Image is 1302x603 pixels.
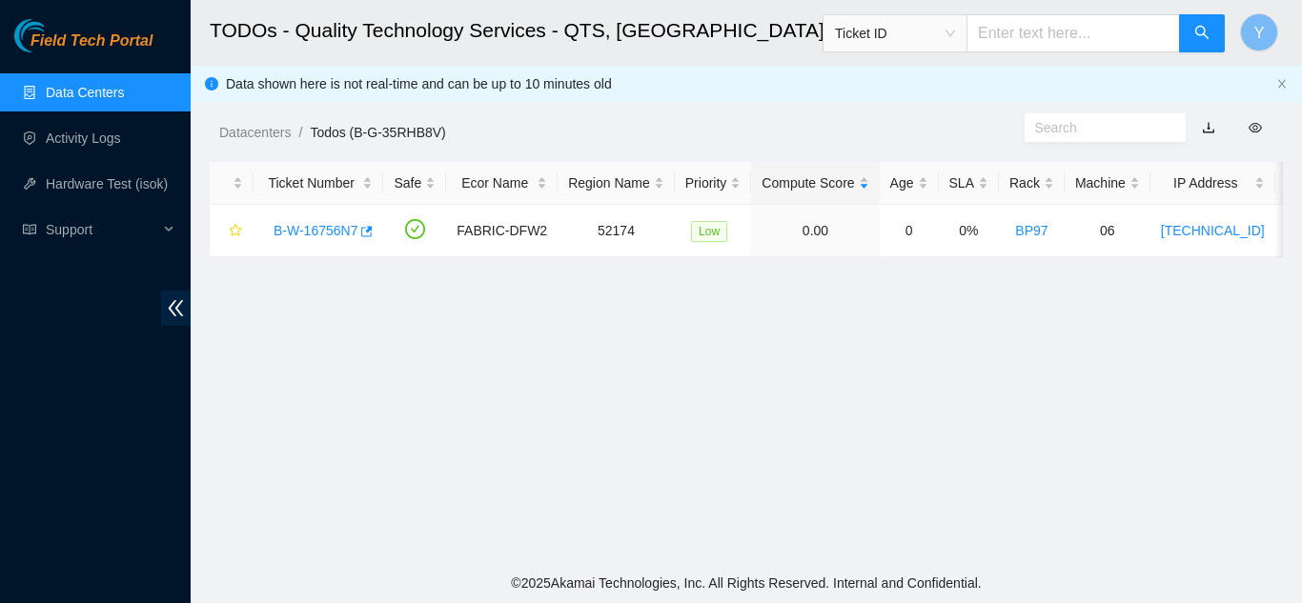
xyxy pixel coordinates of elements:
span: eye [1249,121,1262,134]
td: 06 [1065,205,1150,257]
a: B-W-16756N7 [274,223,357,238]
button: Y [1240,13,1278,51]
span: check-circle [405,219,425,239]
button: star [220,215,243,246]
span: Y [1254,21,1265,45]
td: 52174 [558,205,675,257]
td: 0 [880,205,939,257]
button: download [1188,112,1230,143]
a: Datacenters [219,125,291,140]
span: read [23,223,36,236]
a: [TECHNICAL_ID] [1161,223,1265,238]
a: Akamai TechnologiesField Tech Portal [14,34,153,59]
footer: © 2025 Akamai Technologies, Inc. All Rights Reserved. Internal and Confidential. [191,563,1302,603]
button: search [1179,14,1225,52]
td: 0.00 [751,205,879,257]
span: Field Tech Portal [31,32,153,50]
input: Enter text here... [966,14,1180,52]
td: FABRIC-DFW2 [446,205,558,257]
a: Activity Logs [46,131,121,146]
span: Low [691,221,727,242]
span: Support [46,211,158,249]
span: / [298,125,302,140]
a: Hardware Test (isok) [46,176,168,191]
span: close [1276,78,1288,90]
span: star [229,224,242,239]
td: 0% [939,205,999,257]
input: Search [1035,117,1161,138]
a: Todos (B-G-35RHB8V) [310,125,445,140]
span: double-left [161,291,191,326]
span: search [1194,25,1210,43]
img: Akamai Technologies [14,19,96,52]
a: download [1202,120,1215,135]
a: BP97 [1015,223,1048,238]
span: Ticket ID [835,19,955,48]
button: close [1276,78,1288,90]
a: Data Centers [46,85,124,100]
